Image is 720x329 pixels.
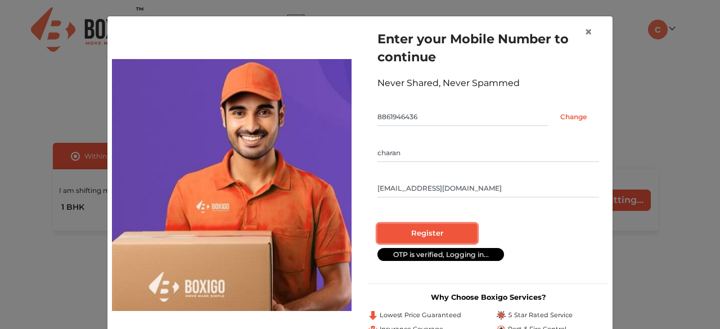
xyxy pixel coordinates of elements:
[380,310,461,320] span: Lowest Price Guaranteed
[368,293,608,301] h3: Why Choose Boxigo Services?
[377,30,599,66] h1: Enter your Mobile Number to continue
[584,24,592,40] span: ×
[377,179,599,197] input: Email Id
[508,310,573,320] span: 5 Star Rated Service
[377,76,599,90] div: Never Shared, Never Spammed
[377,248,504,261] div: OTP is verified, Logging in...
[377,224,477,243] input: Register
[548,108,599,126] input: Change
[575,16,601,48] button: Close
[112,59,352,311] img: relocation-img
[377,144,599,162] input: Your Name
[377,108,548,126] input: Mobile No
